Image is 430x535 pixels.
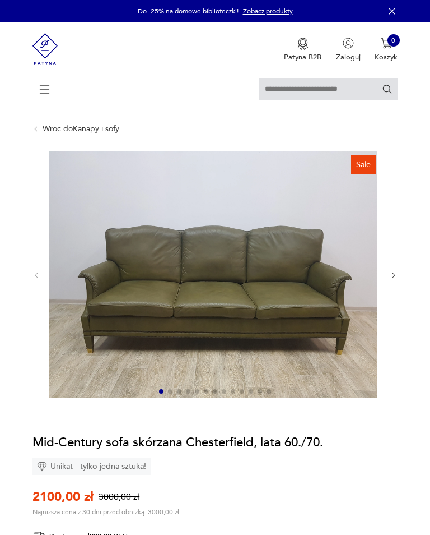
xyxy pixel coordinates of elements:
h1: Mid-Century sofa skórzana Chesterfield, lata 60./70. [32,434,323,451]
img: Patyna - sklep z meblami i dekoracjami vintage [32,22,58,76]
img: Ikona medalu [297,38,309,50]
img: Zdjęcie produktu Mid-Century sofa skórzana Chesterfield, lata 60./70. [49,151,377,398]
p: Koszyk [375,52,398,62]
a: Zobacz produkty [243,7,293,16]
div: 0 [387,34,400,47]
button: Zaloguj [336,38,361,62]
div: Unikat - tylko jedna sztuka! [32,458,151,475]
img: Ikona koszyka [381,38,392,49]
button: 0Koszyk [375,38,398,62]
p: Patyna B2B [284,52,321,62]
p: Zaloguj [336,52,361,62]
a: Ikona medaluPatyna B2B [284,38,321,62]
button: Patyna B2B [284,38,321,62]
p: 3000,00 zł [99,491,139,503]
img: Ikona diamentu [37,462,47,472]
p: Do -25% na domowe biblioteczki! [138,7,239,16]
img: Ikonka użytkownika [343,38,354,49]
p: Najniższa cena z 30 dni przed obniżką: 3000,00 zł [32,508,179,516]
div: Sale [351,155,376,174]
p: 2100,00 zł [32,488,94,505]
button: Szukaj [382,84,392,94]
a: Wróć doKanapy i sofy [43,124,119,133]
